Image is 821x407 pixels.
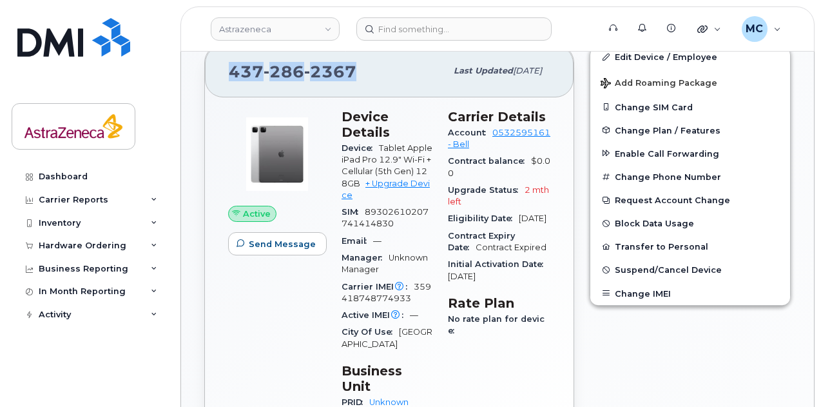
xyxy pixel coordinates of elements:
[342,397,369,407] span: PRID
[590,235,790,258] button: Transfer to Personal
[342,236,373,246] span: Email
[369,397,409,407] a: Unknown
[342,327,432,348] span: [GEOGRAPHIC_DATA]
[342,253,389,263] span: Manager
[733,16,790,42] div: Marlo Cabansag
[228,232,327,255] button: Send Message
[448,314,545,335] span: No rate plan for device
[448,231,515,252] span: Contract Expiry Date
[304,62,356,81] span: 2367
[688,16,730,42] div: Quicklinks
[448,156,531,166] span: Contract balance
[342,282,431,303] span: 359418748774933
[342,327,399,337] span: City Of Use
[342,207,429,228] span: 89302610207741414830
[448,128,492,137] span: Account
[615,125,720,135] span: Change Plan / Features
[454,66,513,75] span: Last updated
[356,17,552,41] input: Find something...
[590,95,790,119] button: Change SIM Card
[590,119,790,142] button: Change Plan / Features
[448,259,550,269] span: Initial Activation Date
[342,363,432,394] h3: Business Unit
[448,272,476,281] span: [DATE]
[243,208,271,220] span: Active
[342,109,432,140] h3: Device Details
[590,165,790,188] button: Change Phone Number
[448,213,519,223] span: Eligibility Date
[519,213,546,223] span: [DATE]
[601,78,717,90] span: Add Roaming Package
[342,310,410,320] span: Active IMEI
[590,212,790,235] button: Block Data Usage
[342,282,414,292] span: Carrier IMEI
[590,45,790,68] a: Edit Device / Employee
[342,143,432,188] span: Tablet Apple iPad Pro 12.9" Wi-Fi + Cellular (5th Gen) 128GB
[448,156,550,177] span: $0.00
[448,295,550,311] h3: Rate Plan
[590,282,790,305] button: Change IMEI
[410,310,418,320] span: —
[590,69,790,95] button: Add Roaming Package
[590,142,790,165] button: Enable Call Forwarding
[590,258,790,281] button: Suspend/Cancel Device
[513,66,542,75] span: [DATE]
[590,188,790,212] button: Request Account Change
[264,62,304,81] span: 286
[249,238,316,250] span: Send Message
[238,115,316,193] img: image20231002-3703462-1oiag88.jpeg
[448,109,550,124] h3: Carrier Details
[448,185,525,195] span: Upgrade Status
[342,179,430,200] a: + Upgrade Device
[615,148,719,158] span: Enable Call Forwarding
[342,143,379,153] span: Device
[746,21,763,37] span: MC
[211,17,340,41] a: Astrazeneca
[229,62,356,81] span: 437
[342,207,365,217] span: SIM
[476,243,546,252] span: Contract Expired
[448,128,550,149] a: 0532595161 - Bell
[615,265,722,275] span: Suspend/Cancel Device
[373,236,382,246] span: —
